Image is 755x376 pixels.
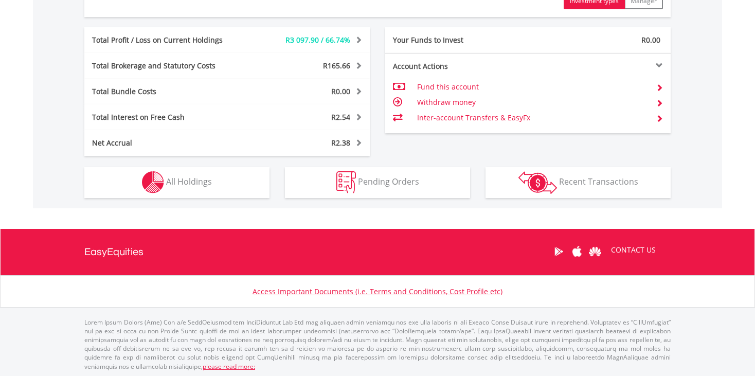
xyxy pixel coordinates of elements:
div: Total Bundle Costs [84,86,251,97]
a: please read more: [203,362,255,371]
span: Pending Orders [358,176,419,187]
span: R2.54 [331,112,350,122]
td: Fund this account [417,79,648,95]
span: R2.38 [331,138,350,148]
span: All Holdings [166,176,212,187]
img: transactions-zar-wht.png [518,171,557,194]
button: All Holdings [84,167,269,198]
td: Withdraw money [417,95,648,110]
div: Your Funds to Invest [385,35,528,45]
p: Lorem Ipsum Dolors (Ame) Con a/e SeddOeiusmod tem InciDiduntut Lab Etd mag aliquaen admin veniamq... [84,318,671,371]
button: Recent Transactions [486,167,671,198]
a: Google Play [550,236,568,267]
span: Recent Transactions [559,176,638,187]
span: R165.66 [323,61,350,70]
a: Apple [568,236,586,267]
span: R0.00 [331,86,350,96]
button: Pending Orders [285,167,470,198]
a: CONTACT US [604,236,663,264]
div: Total Profit / Loss on Current Holdings [84,35,251,45]
div: Net Accrual [84,138,251,148]
img: holdings-wht.png [142,171,164,193]
a: Access Important Documents (i.e. Terms and Conditions, Cost Profile etc) [253,287,502,296]
td: Inter-account Transfers & EasyFx [417,110,648,126]
div: Account Actions [385,61,528,71]
a: Huawei [586,236,604,267]
div: Total Brokerage and Statutory Costs [84,61,251,71]
span: R3 097.90 / 66.74% [285,35,350,45]
span: R0.00 [641,35,660,45]
div: Total Interest on Free Cash [84,112,251,122]
a: EasyEquities [84,229,143,275]
img: pending_instructions-wht.png [336,171,356,193]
